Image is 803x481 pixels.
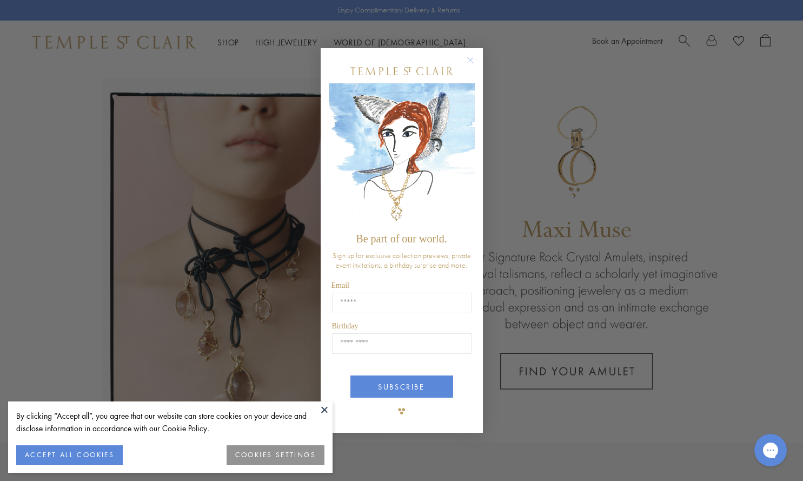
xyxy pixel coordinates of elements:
button: SUBSCRIBE [350,375,453,398]
span: Sign up for exclusive collection previews, private event invitations, a birthday surprise and more. [333,251,471,270]
input: Email [332,293,472,313]
button: Close dialog [469,59,482,73]
span: Email [331,281,349,289]
img: TSC [391,400,413,422]
button: ACCEPT ALL COOKIES [16,445,123,465]
span: Birthday [332,322,359,330]
img: Temple St. Clair [350,67,453,75]
div: By clicking “Accept all”, you agree that our website can store cookies on your device and disclos... [16,410,324,434]
iframe: Gorgias live chat messenger [749,430,792,470]
button: COOKIES SETTINGS [227,445,324,465]
span: Be part of our world. [356,233,447,245]
img: c4a9eb12-d91a-4d4a-8ee0-386386f4f338.jpeg [329,83,475,228]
